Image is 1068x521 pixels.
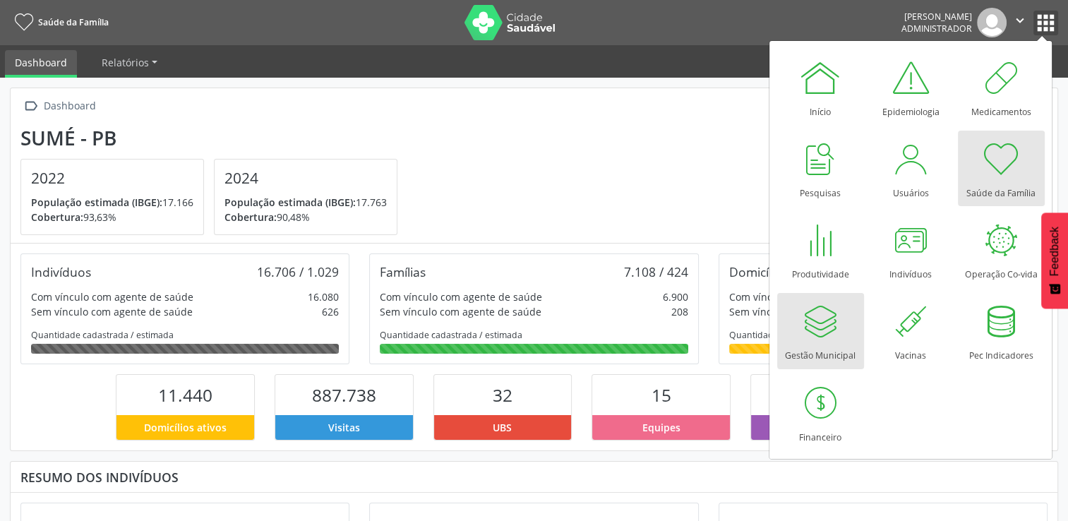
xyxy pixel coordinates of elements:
[144,420,227,435] span: Domicílios ativos
[20,96,41,116] i: 
[31,196,162,209] span: População estimada (IBGE):
[312,383,376,407] span: 887.738
[380,289,542,304] div: Com vínculo com agente de saúde
[328,420,360,435] span: Visitas
[257,264,339,280] div: 16.706 / 1.029
[729,329,1037,341] div: Quantidade cadastrada / estimada
[31,264,91,280] div: Indivíduos
[10,11,109,34] a: Saúde da Família
[977,8,1007,37] img: img
[158,383,212,407] span: 11.440
[493,383,512,407] span: 32
[624,264,688,280] div: 7.108 / 424
[958,212,1045,287] a: Operação Co-vida
[31,304,193,319] div: Sem vínculo com agente de saúde
[868,49,954,125] a: Epidemiologia
[224,210,277,224] span: Cobertura:
[1041,212,1068,309] button: Feedback - Mostrar pesquisa
[31,210,193,224] p: 93,63%
[224,169,387,187] h4: 2024
[224,196,356,209] span: População estimada (IBGE):
[1012,13,1028,28] i: 
[322,304,339,319] div: 626
[31,210,83,224] span: Cobertura:
[777,212,864,287] a: Produtividade
[868,293,954,369] a: Vacinas
[380,304,541,319] div: Sem vínculo com agente de saúde
[671,304,688,319] div: 208
[777,49,864,125] a: Início
[380,329,688,341] div: Quantidade cadastrada / estimada
[901,11,972,23] div: [PERSON_NAME]
[642,420,680,435] span: Equipes
[41,96,98,116] div: Dashboard
[20,469,1048,485] div: Resumo dos indivíduos
[777,293,864,369] a: Gestão Municipal
[868,212,954,287] a: Indivíduos
[31,195,193,210] p: 17.166
[5,50,77,78] a: Dashboard
[651,383,671,407] span: 15
[729,289,892,304] div: Com vínculo com agente de saúde
[1007,8,1033,37] button: 
[493,420,512,435] span: UBS
[20,126,407,150] div: Sumé - PB
[958,131,1045,206] a: Saúde da Família
[958,293,1045,369] a: Pec Indicadores
[729,264,788,280] div: Domicílios
[31,169,193,187] h4: 2022
[868,131,954,206] a: Usuários
[380,264,426,280] div: Famílias
[224,210,387,224] p: 90,48%
[102,56,149,69] span: Relatórios
[38,16,109,28] span: Saúde da Família
[224,195,387,210] p: 17.763
[958,49,1045,125] a: Medicamentos
[20,96,98,116] a:  Dashboard
[729,304,891,319] div: Sem vínculo com agente de saúde
[92,50,167,75] a: Relatórios
[901,23,972,35] span: Administrador
[777,131,864,206] a: Pesquisas
[1048,227,1061,276] span: Feedback
[663,289,688,304] div: 6.900
[1033,11,1058,35] button: apps
[308,289,339,304] div: 16.080
[31,329,339,341] div: Quantidade cadastrada / estimada
[31,289,193,304] div: Com vínculo com agente de saúde
[777,375,864,450] a: Financeiro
